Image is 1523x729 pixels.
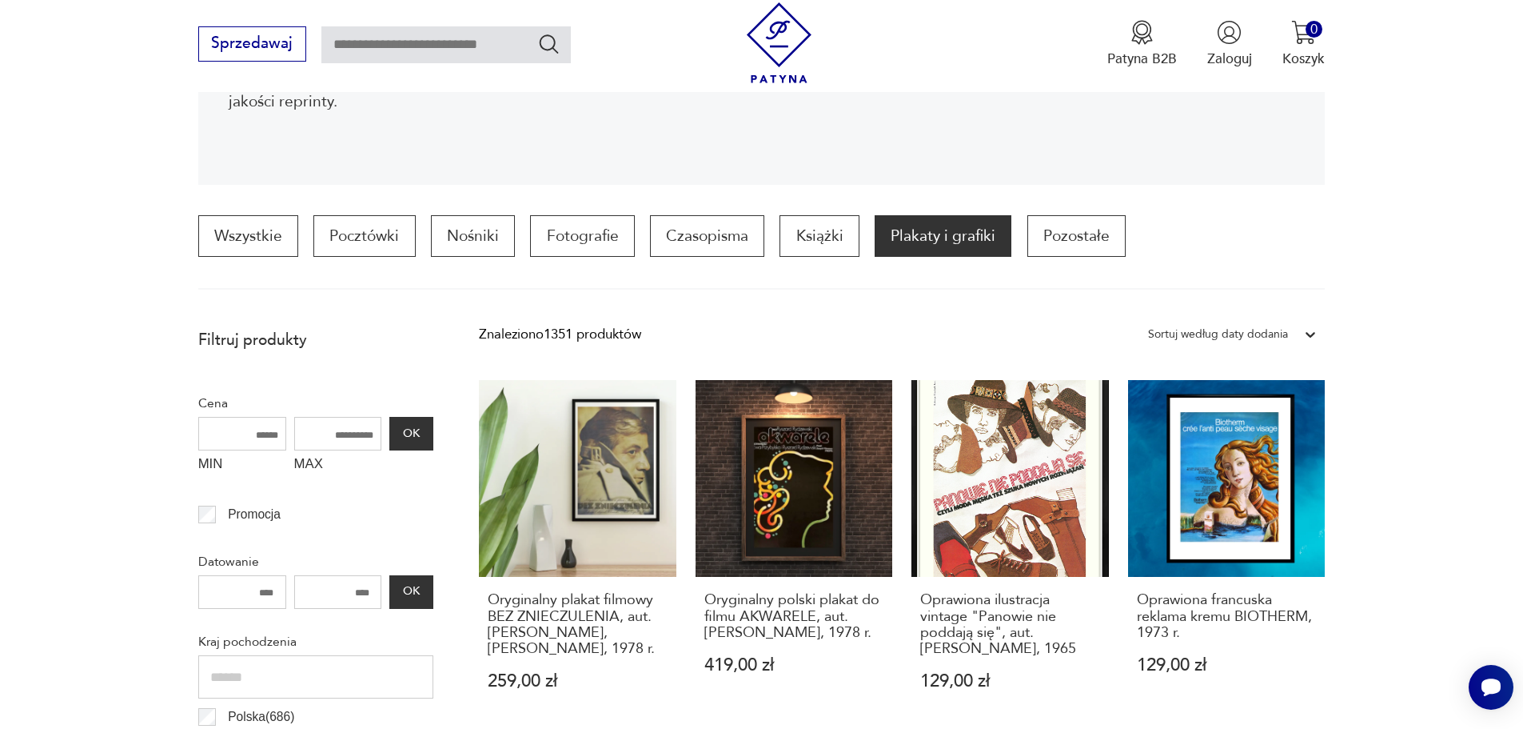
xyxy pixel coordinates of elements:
[875,215,1011,257] a: Plakaty i grafiki
[488,673,668,690] p: 259,00 zł
[488,592,668,658] h3: Oryginalny plakat filmowy BEZ ZNIECZULENIA, aut. [PERSON_NAME], [PERSON_NAME], 1978 r.
[920,592,1100,658] h3: Oprawiona ilustracja vintage "Panowie nie poddają się", aut. [PERSON_NAME], 1965
[779,215,859,257] a: Książki
[1217,20,1242,45] img: Ikonka użytkownika
[294,451,382,481] label: MAX
[1207,50,1252,68] p: Zaloguj
[739,2,819,83] img: Patyna - sklep z meblami i dekoracjami vintage
[537,32,560,55] button: Szukaj
[313,215,415,257] a: Pocztówki
[1107,50,1177,68] p: Patyna B2B
[431,215,515,257] a: Nośniki
[704,657,884,674] p: 419,00 zł
[479,380,676,727] a: Oryginalny plakat filmowy BEZ ZNIECZULENIA, aut. Jakub Erol, Renata Pajchel, 1978 r.Oryginalny pl...
[1148,324,1288,345] div: Sortuj według daty dodania
[1282,20,1325,68] button: 0Koszyk
[696,380,893,727] a: Oryginalny polski plakat do filmu AKWARELE, aut. Jakub Erol, 1978 r.Oryginalny polski plakat do f...
[1130,20,1154,45] img: Ikona medalu
[198,451,286,481] label: MIN
[704,592,884,641] h3: Oryginalny polski plakat do filmu AKWARELE, aut. [PERSON_NAME], 1978 r.
[920,673,1100,690] p: 129,00 zł
[228,504,281,525] p: Promocja
[1306,21,1322,38] div: 0
[1128,380,1326,727] a: Oprawiona francuska reklama kremu BIOTHERM, 1973 r.Oprawiona francuska reklama kremu BIOTHERM, 19...
[198,551,433,572] p: Datowanie
[228,707,294,727] p: Polska ( 686 )
[650,215,764,257] a: Czasopisma
[198,631,433,652] p: Kraj pochodzenia
[198,330,433,350] p: Filtruj produkty
[1282,50,1325,68] p: Koszyk
[1469,665,1513,710] iframe: Smartsupp widget button
[1137,657,1317,674] p: 129,00 zł
[1291,20,1316,45] img: Ikona koszyka
[1027,215,1126,257] a: Pozostałe
[198,38,306,51] a: Sprzedawaj
[1107,20,1177,68] button: Patyna B2B
[198,26,306,62] button: Sprzedawaj
[479,324,641,345] div: Znaleziono 1351 produktów
[389,575,433,609] button: OK
[1207,20,1252,68] button: Zaloguj
[530,215,634,257] a: Fotografie
[911,380,1109,727] a: Oprawiona ilustracja vintage "Panowie nie poddają się", aut. Elisabeth Ann Jordan, 1965Oprawiona ...
[1137,592,1317,641] h3: Oprawiona francuska reklama kremu BIOTHERM, 1973 r.
[1107,20,1177,68] a: Ikona medaluPatyna B2B
[198,215,298,257] a: Wszystkie
[198,393,433,414] p: Cena
[389,417,433,451] button: OK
